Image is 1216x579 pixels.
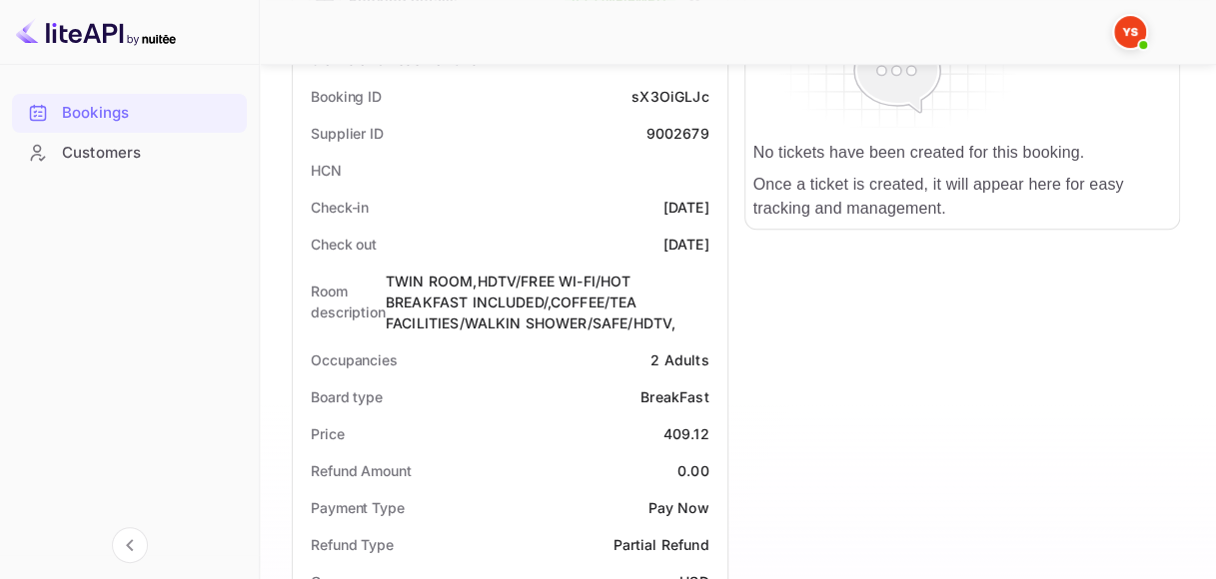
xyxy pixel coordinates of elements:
[386,271,709,333] div: TWIN ROOM,HDTV/FREE WI-FI/HOT BREAKFAST INCLUDED/,COFFEE/TEA FACILITIES/WALKIN SHOWER/SAFE/HDTV,
[640,386,708,407] div: BreakFast
[62,142,237,165] div: Customers
[12,94,247,133] div: Bookings
[311,460,412,481] div: Refund Amount
[753,173,1172,221] p: Once a ticket is created, it will appear here for easy tracking and management.
[311,534,394,555] div: Refund Type
[663,423,709,444] div: 409.12
[16,16,176,48] img: LiteAPI logo
[311,160,342,181] div: HCN
[311,123,384,144] div: Supplier ID
[631,86,708,107] div: sX3OiGLJc
[650,349,708,370] div: 2 Adults
[311,423,345,444] div: Price
[311,197,369,218] div: Check-in
[677,460,709,481] div: 0.00
[663,197,709,218] div: [DATE]
[12,134,247,173] div: Customers
[1114,16,1146,48] img: Yandex Support
[663,234,709,255] div: [DATE]
[647,497,708,518] div: Pay Now
[311,234,377,255] div: Check out
[753,141,1172,165] p: No tickets have been created for this booking.
[311,86,382,107] div: Booking ID
[311,497,405,518] div: Payment Type
[12,134,247,171] a: Customers
[612,534,708,555] div: Partial Refund
[62,102,237,125] div: Bookings
[112,527,148,563] button: Collapse navigation
[311,281,386,322] div: Room description
[311,349,398,370] div: Occupancies
[645,123,708,144] div: 9002679
[12,94,247,131] a: Bookings
[311,386,383,407] div: Board type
